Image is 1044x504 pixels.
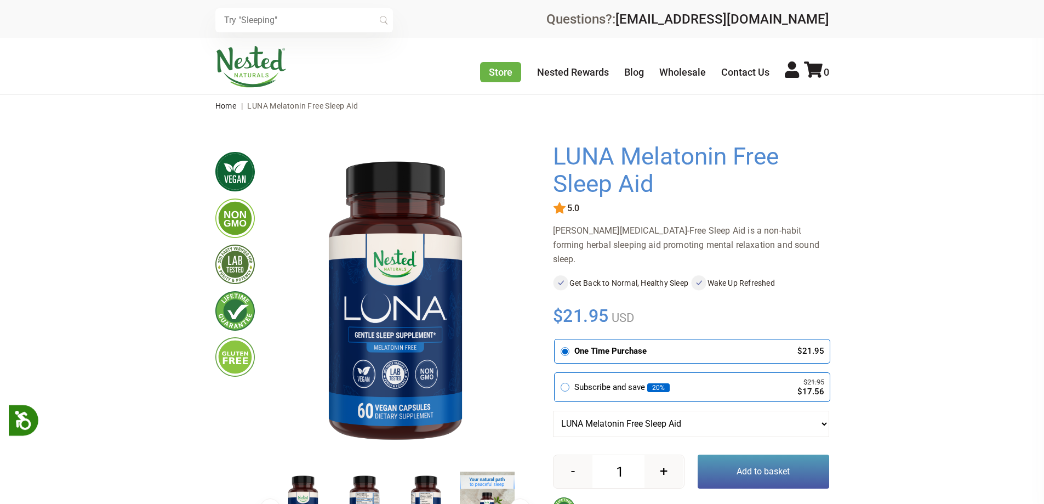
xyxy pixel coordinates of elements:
img: gmofree [215,199,255,238]
li: Wake Up Refreshed [691,275,829,291]
span: 0 [824,66,829,78]
li: Get Back to Normal, Healthy Sleep [553,275,691,291]
span: $21.95 [553,304,609,328]
button: + [644,455,683,488]
img: vegan [215,152,255,191]
span: LUNA Melatonin Free Sleep Aid [247,101,358,110]
span: USD [609,311,634,325]
a: Store [480,62,521,82]
div: Questions?: [546,13,829,26]
img: lifetimeguarantee [215,291,255,331]
a: Home [215,101,237,110]
h1: LUNA Melatonin Free Sleep Aid [553,143,824,197]
span: | [238,101,246,110]
div: [PERSON_NAME][MEDICAL_DATA]-Free Sleep Aid is a non-habit forming herbal sleeping aid promoting m... [553,224,829,267]
img: thirdpartytested [215,245,255,284]
button: Add to basket [698,455,829,489]
span: 5.0 [566,203,579,213]
button: - [554,455,592,488]
nav: breadcrumbs [215,95,829,117]
img: glutenfree [215,337,255,377]
a: Nested Rewards [537,66,609,78]
a: Wholesale [659,66,706,78]
a: 0 [804,66,829,78]
a: Contact Us [721,66,769,78]
a: Blog [624,66,644,78]
a: [EMAIL_ADDRESS][DOMAIN_NAME] [615,12,829,27]
img: Nested Naturals [215,46,287,88]
img: LUNA Melatonin Free Sleep Aid [272,143,518,462]
img: star.svg [553,202,566,215]
input: Try "Sleeping" [215,8,393,32]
